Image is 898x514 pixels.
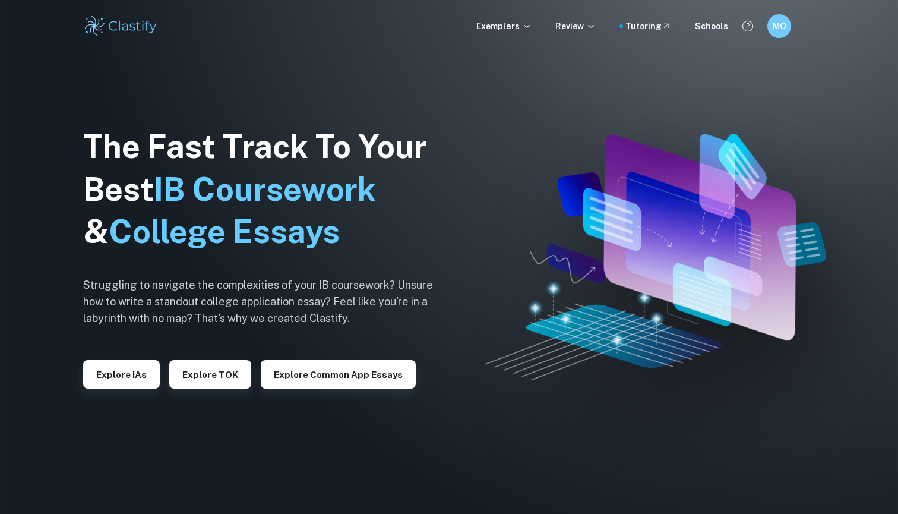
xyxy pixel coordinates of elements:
[83,14,159,38] img: Clastify logo
[83,277,451,327] h6: Struggling to navigate the complexities of your IB coursework? Unsure how to write a standout col...
[169,368,251,380] a: Explore TOK
[169,360,251,389] button: Explore TOK
[261,368,416,380] a: Explore Common App essays
[261,360,416,389] button: Explore Common App essays
[83,125,451,254] h1: The Fast Track To Your Best &
[773,20,786,33] h6: MO
[485,134,826,380] img: Clastify hero
[738,16,758,36] button: Help and Feedback
[109,213,340,250] span: College Essays
[476,20,532,33] p: Exemplars
[83,368,160,380] a: Explore IAs
[695,20,728,33] a: Schools
[625,20,671,33] a: Tutoring
[767,14,791,38] button: MO
[154,171,376,208] span: IB Coursework
[83,360,160,389] button: Explore IAs
[555,20,596,33] p: Review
